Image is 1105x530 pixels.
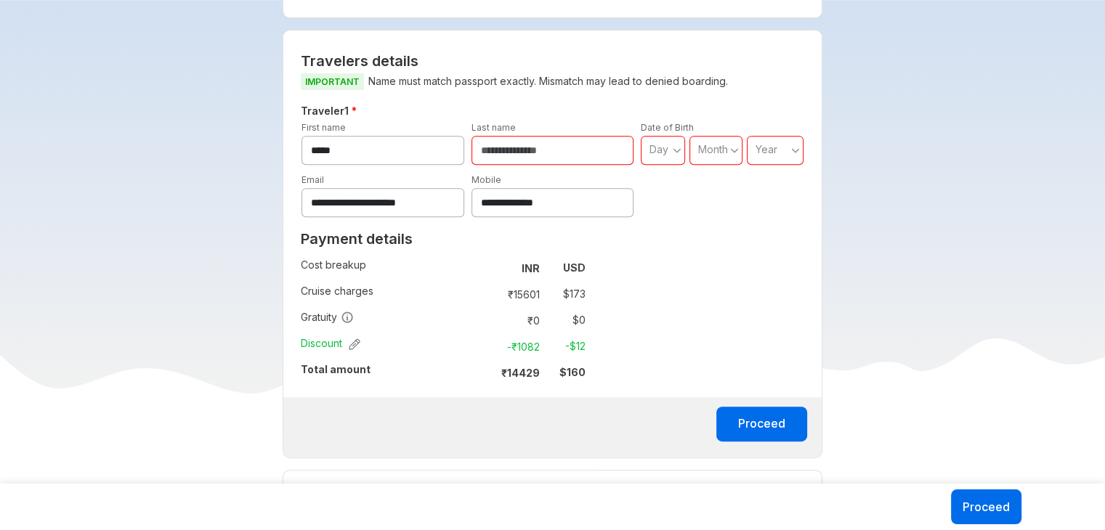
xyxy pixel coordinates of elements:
[478,255,485,281] td: :
[301,52,804,70] h2: Travelers details
[649,143,668,155] span: Day
[301,230,586,248] h2: Payment details
[471,174,501,185] label: Mobile
[673,143,681,158] svg: angle down
[730,143,739,158] svg: angle down
[501,367,540,379] strong: ₹ 14429
[522,262,540,274] strong: INR
[951,489,1021,524] button: Proceed
[485,336,546,356] td: -₹ 1082
[641,122,694,133] label: Date of Birth
[546,336,586,356] td: -$ 12
[301,73,804,91] p: Name must match passport exactly. Mismatch may lead to denied boarding.
[301,73,364,90] span: IMPORTANT
[471,122,516,133] label: Last name
[563,261,586,274] strong: USD
[791,143,800,158] svg: angle down
[478,359,485,386] td: :
[716,407,807,441] button: Proceed
[301,255,478,281] td: Cost breakup
[478,307,485,333] td: :
[698,143,728,155] span: Month
[298,102,807,120] h5: Traveler 1
[301,363,371,375] strong: Total amount
[301,336,360,351] span: Discount
[485,310,546,330] td: ₹ 0
[485,284,546,304] td: ₹ 15601
[301,174,324,185] label: Email
[559,366,586,378] strong: $ 160
[301,281,478,307] td: Cruise charges
[478,333,485,359] td: :
[301,122,346,133] label: First name
[478,281,485,307] td: :
[756,143,777,155] span: Year
[546,284,586,304] td: $ 173
[301,310,354,325] span: Gratuity
[546,310,586,330] td: $ 0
